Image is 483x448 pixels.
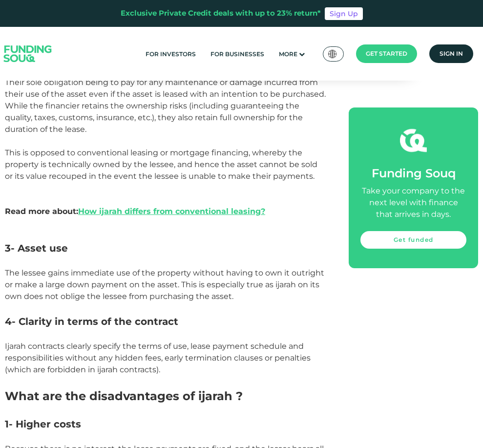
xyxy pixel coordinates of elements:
[5,101,303,134] span: While the financier retains the ownership risks (including guaranteeing the quality, taxes, custo...
[360,185,466,220] div: Take your company to the next level with finance that arrives in days.
[279,50,297,58] span: More
[78,207,265,216] a: How ijarah differs from conventional leasing?
[5,268,324,301] span: The lessee gains immediate use of the property without having to own it outright or make a large ...
[366,50,407,57] span: Get started
[328,50,337,58] img: SA Flag
[325,7,363,20] a: Sign Up
[143,46,198,62] a: For Investors
[5,207,265,216] strong: Read more about:
[429,44,473,63] a: Sign in
[440,50,463,57] span: Sign in
[5,242,68,254] span: 3- Asset use
[208,46,267,62] a: For Businesses
[5,389,243,403] span: What are the disadvantages of ijarah ?
[5,148,317,181] span: This is opposed to conventional leasing or mortgage financing, whereby the property is technicall...
[372,166,456,180] span: Funding Souq
[5,316,178,327] span: 4- Clarity in terms of the contract
[5,418,81,430] span: 1- Higher costs
[5,341,311,374] span: Ijarah contracts clearly specify the terms of use, lease payment schedule and responsibilities wi...
[360,231,466,249] a: Get funded
[121,8,321,19] div: Exclusive Private Credit deals with up to 23% return*
[400,127,427,154] img: fsicon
